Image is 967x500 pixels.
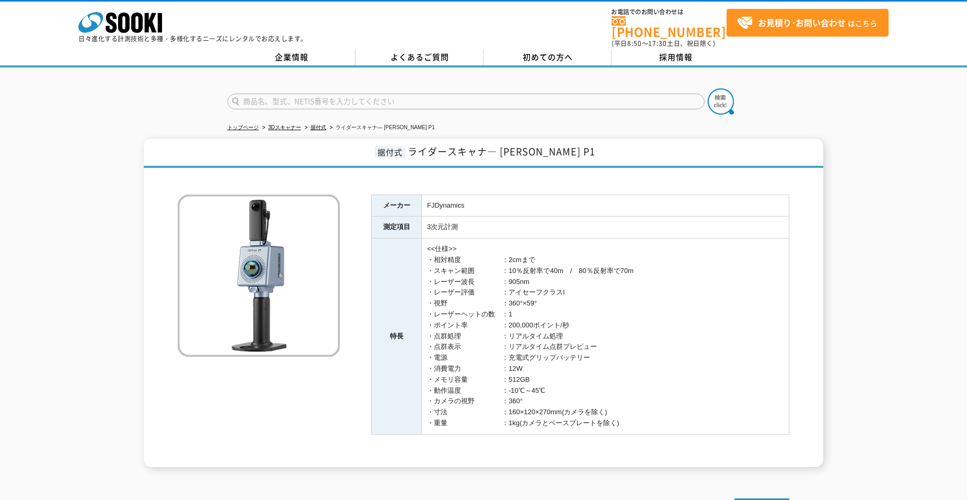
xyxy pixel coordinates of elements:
[737,15,877,31] span: はこちら
[178,195,340,357] img: ライダースキャナ― FJD Trion P1
[648,39,667,48] span: 17:30
[422,238,789,435] td: <<仕様>> ・相対精度 ：2cmまで ・スキャン範囲 ：10％反射率で40m / 80％反射率で70m ・レーザー波長 ：905nm ・レーザー評価 ：アイセーフクラスI ・視野 ：360°×...
[328,122,435,133] li: ライダースキャナ― [PERSON_NAME] P1
[310,124,326,130] a: 据付式
[758,16,846,29] strong: お見積り･お問い合わせ
[227,50,355,65] a: 企業情報
[372,195,422,217] th: メーカー
[727,9,889,37] a: お見積り･お問い合わせはこちら
[372,238,422,435] th: 特長
[612,39,715,48] span: (平日 ～ 土日、祝日除く)
[268,124,301,130] a: 3Dスキャナー
[612,50,740,65] a: 採用情報
[708,88,734,115] img: btn_search.png
[523,51,573,63] span: 初めての方へ
[355,50,483,65] a: よくあるご質問
[227,124,259,130] a: トップページ
[375,146,405,158] span: 据付式
[408,144,595,158] span: ライダースキャナ― [PERSON_NAME] P1
[422,217,789,238] td: 3次元計測
[612,9,727,15] span: お電話でのお問い合わせは
[78,36,307,42] p: 日々進化する計測技術と多種・多様化するニーズにレンタルでお応えします。
[483,50,612,65] a: 初めての方へ
[422,195,789,217] td: FJDynamics
[612,16,727,38] a: [PHONE_NUMBER]
[227,94,705,109] input: 商品名、型式、NETIS番号を入力してください
[627,39,642,48] span: 8:50
[372,217,422,238] th: 測定項目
